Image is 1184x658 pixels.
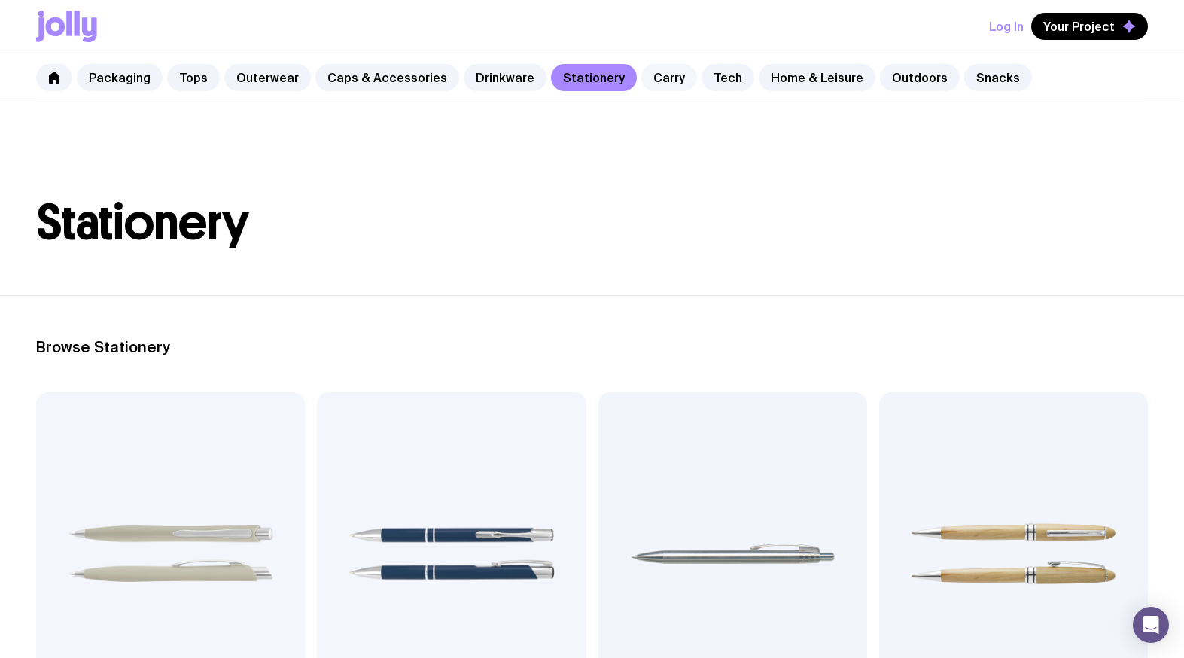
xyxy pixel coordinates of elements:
[964,64,1032,91] a: Snacks
[36,338,1148,356] h2: Browse Stationery
[551,64,637,91] a: Stationery
[989,13,1024,40] button: Log In
[1133,607,1169,643] div: Open Intercom Messenger
[1043,19,1115,34] span: Your Project
[36,199,1148,247] h1: Stationery
[315,64,459,91] a: Caps & Accessories
[167,64,220,91] a: Tops
[759,64,875,91] a: Home & Leisure
[224,64,311,91] a: Outerwear
[464,64,546,91] a: Drinkware
[641,64,697,91] a: Carry
[1031,13,1148,40] button: Your Project
[702,64,754,91] a: Tech
[77,64,163,91] a: Packaging
[880,64,960,91] a: Outdoors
